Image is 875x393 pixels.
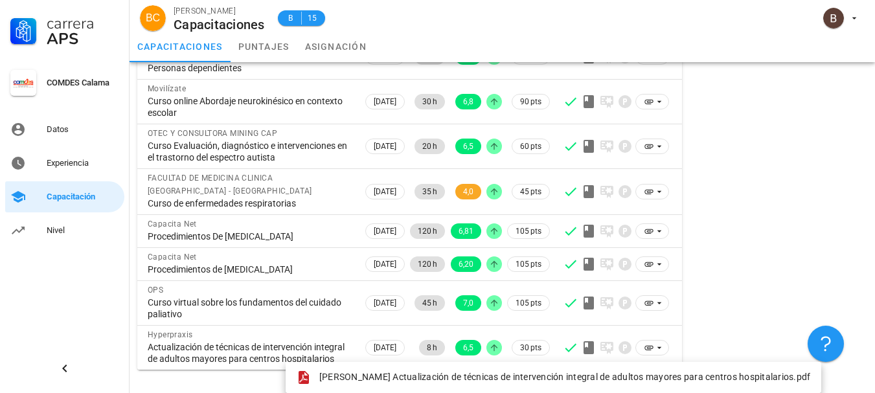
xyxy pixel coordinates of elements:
[146,5,160,31] span: BC
[374,257,396,271] span: [DATE]
[148,84,186,93] span: Movilízate
[516,258,541,271] span: 105 pts
[520,341,541,354] span: 30 pts
[374,185,396,199] span: [DATE]
[47,158,119,168] div: Experiencia
[148,51,352,74] div: RCD Estipendio Registro de Personas Cuidadoras y Personas dependientes
[148,230,352,242] div: Procedimientos De [MEDICAL_DATA]
[307,12,317,25] span: 15
[516,297,541,309] span: 105 pts
[374,341,396,355] span: [DATE]
[422,295,437,311] span: 45 h
[148,330,192,339] span: Hyperpraxis
[148,174,312,196] span: FACULTAD DE MEDICINA CLINICA [GEOGRAPHIC_DATA] - [GEOGRAPHIC_DATA]
[427,340,437,355] span: 8 h
[516,225,541,238] span: 105 pts
[418,223,437,239] span: 120 h
[374,224,396,238] span: [DATE]
[130,31,231,62] a: capacitaciones
[148,129,277,138] span: OTEC Y CONSULTORA MINING CAP
[463,184,473,199] span: 4,0
[520,140,541,153] span: 60 pts
[5,181,124,212] a: Capacitación
[140,5,166,31] div: avatar
[47,192,119,202] div: Capacitación
[463,295,473,311] span: 7,0
[422,139,437,154] span: 20 h
[47,31,119,47] div: APS
[520,95,541,108] span: 90 pts
[148,197,352,209] div: Curso de enfermedades respiratorias
[47,225,119,236] div: Nivel
[148,140,352,163] div: Curso Evaluación, diagnóstico e intervenciones en el trastorno del espectro autista
[463,340,473,355] span: 6,5
[520,185,541,198] span: 45 pts
[148,95,352,118] div: Curso online Abordaje neurokinésico en contexto escolar
[319,372,811,382] span: [PERSON_NAME] Actualización de técnicas de intervención integral de adultos mayores para centros ...
[148,219,197,229] span: Capacita Net
[174,17,265,32] div: Capacitaciones
[47,124,119,135] div: Datos
[148,286,163,295] span: OPS
[286,12,296,25] span: B
[374,139,396,153] span: [DATE]
[148,264,352,275] div: Procedimientos de [MEDICAL_DATA]
[463,94,473,109] span: 6,8
[297,31,375,62] a: asignación
[47,16,119,31] div: Carrera
[459,223,473,239] span: 6,81
[174,5,265,17] div: [PERSON_NAME]
[5,215,124,246] a: Nivel
[459,256,473,272] span: 6,20
[231,31,297,62] a: puntajes
[418,256,437,272] span: 120 h
[148,253,197,262] span: Capacita Net
[374,296,396,310] span: [DATE]
[148,341,352,365] div: Actualización de técnicas de intervención integral de adultos mayores para centros hospitalarios
[463,139,473,154] span: 6,5
[422,94,437,109] span: 30 h
[5,148,124,179] a: Experiencia
[374,95,396,109] span: [DATE]
[47,78,119,88] div: COMDES Calama
[422,184,437,199] span: 35 h
[5,114,124,145] a: Datos
[823,8,844,28] div: avatar
[148,297,352,320] div: Curso virtual sobre los fundamentos del cuidado paliativo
